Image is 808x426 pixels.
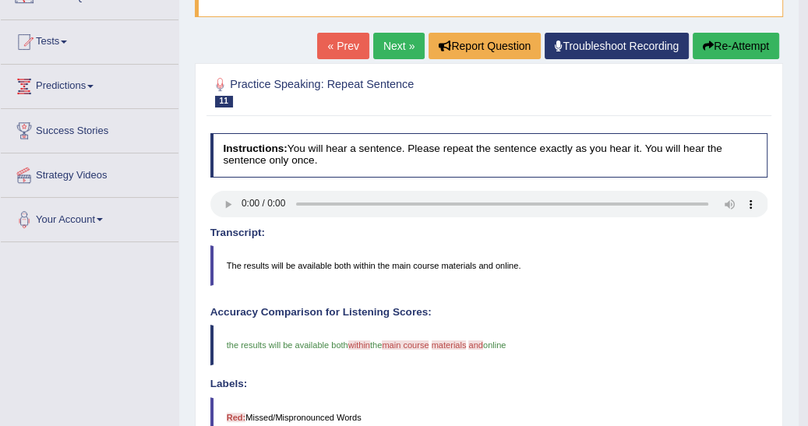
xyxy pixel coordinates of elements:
a: Strategy Videos [1,153,178,192]
a: Tests [1,20,178,59]
span: 11 [215,96,233,107]
a: Your Account [1,198,178,237]
button: Re-Attempt [693,33,779,59]
h4: Accuracy Comparison for Listening Scores: [210,307,768,319]
span: the [370,340,382,350]
a: Next » [373,33,425,59]
h2: Practice Speaking: Repeat Sentence [210,75,556,107]
b: Instructions: [223,143,287,154]
h4: Labels: [210,378,768,390]
h4: You will hear a sentence. Please repeat the sentence exactly as you hear it. You will hear the se... [210,133,768,178]
span: and [468,340,482,350]
span: materials [432,340,467,350]
a: Predictions [1,65,178,104]
span: online [483,340,506,350]
button: Report Question [429,33,541,59]
a: Success Stories [1,109,178,148]
span: main course [382,340,429,350]
blockquote: The results will be available both within the main course materials and online. [210,245,768,286]
a: Troubleshoot Recording [545,33,689,59]
b: Red: [227,413,246,422]
h4: Transcript: [210,227,768,239]
span: within [348,340,370,350]
a: « Prev [317,33,369,59]
span: the results will be available both [227,340,348,350]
